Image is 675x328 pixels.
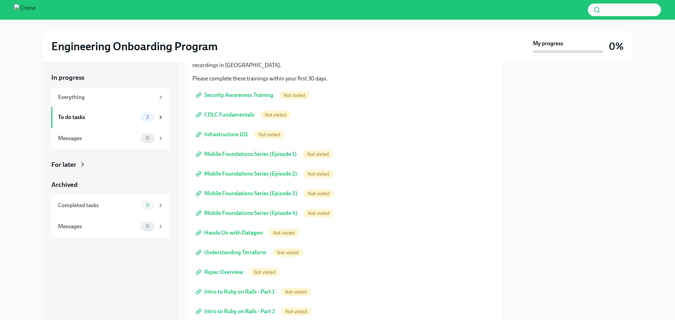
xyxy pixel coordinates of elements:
a: Everything [51,88,169,107]
a: For later [51,160,169,169]
span: Not visited [273,250,303,255]
span: Mobile Foundations Series (Episode 3) [197,190,297,197]
span: CDLC Fundamentals [197,111,254,118]
span: Mobile Foundations Series (Episode 4) [197,210,297,217]
h3: 0% [609,40,624,53]
span: Not visited [281,309,311,314]
span: 0 [142,136,154,141]
span: Hands On with Datagen [197,229,263,236]
span: Not visited [250,270,279,275]
a: Mobile Foundations Series (Episode 2) [192,167,302,181]
span: 0 [142,203,154,208]
span: Not visited [281,289,311,295]
span: Intro to Ruby on Rails - Part 2 [197,308,275,315]
a: Rspec Overview [192,265,248,279]
span: Intro to Ruby on Rails - Part 1 [197,288,275,295]
a: Security Awareness Training [192,88,278,102]
div: Messages [58,223,138,230]
h2: Engineering Onboarding Program [51,39,218,53]
a: Understanding Terraform [192,245,271,260]
a: Mobile Foundations Series (Episode 1) [192,147,302,161]
span: Not visited [254,132,284,137]
a: Completed tasks0 [51,195,169,216]
span: Not visited [261,112,290,118]
p: Please complete these trainings within your first 30 days. [192,75,497,83]
span: Not visited [303,152,333,157]
a: Infrastructure 101 [192,127,253,142]
span: Mobile Foundations Series (Episode 2) [197,170,297,177]
span: Rspec Overview [197,269,243,276]
div: For later [51,160,76,169]
span: Infrastructure 101 [197,131,248,138]
a: Intro to Ruby on Rails - Part 1 [192,285,279,299]
span: 2 [142,114,153,120]
strong: My progress [533,40,563,47]
span: Not visited [304,191,334,196]
span: Not visited [269,230,299,236]
span: Not visited [304,211,334,216]
div: Everything [58,93,155,101]
a: Mobile Foundations Series (Episode 4) [192,206,302,220]
span: 0 [142,224,154,229]
span: Security Awareness Training [197,92,273,99]
img: Chime [14,4,36,15]
span: Not visited [279,93,309,98]
span: Mobile Foundations Series (Episode 1) [197,151,297,158]
div: To do tasks [58,113,138,121]
a: Intro to Ruby on Rails - Part 2 [192,304,280,319]
a: CDLC Fundamentals [192,108,259,122]
span: Understanding Terraform [197,249,266,256]
a: Messages0 [51,216,169,237]
a: Hands On with Datagen [192,226,268,240]
a: In progress [51,73,169,82]
span: Not visited [303,171,333,177]
a: Archived [51,180,169,189]
a: To do tasks2 [51,107,169,128]
a: Messages0 [51,128,169,149]
div: Messages [58,135,138,142]
div: Completed tasks [58,202,138,209]
a: Mobile Foundations Series (Episode 3) [192,186,302,201]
